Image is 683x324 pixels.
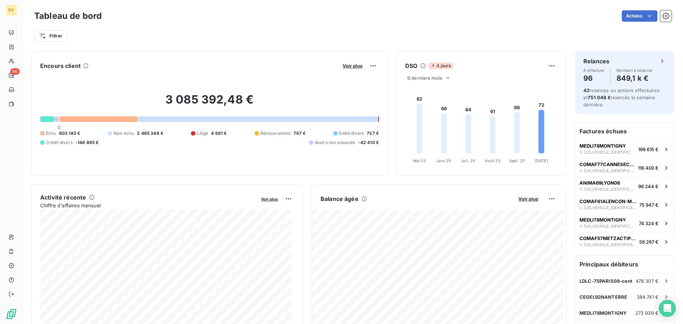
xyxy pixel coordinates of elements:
[583,73,605,84] h4: 96
[636,278,658,284] span: 478 307 €
[583,68,605,73] span: À effectuer
[315,139,355,146] span: Avoirs non associés
[461,158,475,163] tspan: Juil. 25
[583,57,609,65] h6: Relances
[259,196,280,202] button: Voir plus
[6,4,17,16] div: EV
[579,235,636,241] span: COMAF57METZACTIPOLE
[197,130,208,137] span: Litige
[367,130,379,137] span: 727 €
[261,197,278,202] span: Voir plus
[584,150,635,154] span: [US_VEHICLE_IDENTIFICATION_NUMBER]
[584,243,636,247] span: [US_VEHICLE_IDENTIFICATION_NUMBER]
[40,193,86,202] h6: Activité récente
[46,130,56,137] span: Échu
[583,87,589,93] span: 42
[579,143,626,149] span: MEDLI78MONTIGNY
[637,294,658,300] span: 384 741 €
[575,232,674,251] button: COMAF57METZACTIPOLE[US_VEHICLE_IDENTIFICATION_NUMBER]56 287 €
[340,63,365,69] button: Voir plus
[293,130,306,137] span: 767 €
[575,195,674,214] button: COMAF61ALENCON-MAILL[US_VEHICLE_IDENTIFICATION_NUMBER]75 947 €
[579,294,627,300] span: CEGEL92NANTERRE
[584,187,635,191] span: [US_VEHICLE_IDENTIFICATION_NUMBER]
[6,308,17,320] img: Logo LeanPay
[575,123,674,140] h6: Factures échues
[579,180,620,186] span: ANIMA69LYON06
[516,196,540,202] button: Voir plus
[579,161,635,167] span: COMAF77CANNESECLUSE
[518,196,538,202] span: Voir plus
[407,75,442,81] span: 6 derniers mois
[575,214,674,232] button: MEDLI78MONTIGNY[US_VEHICLE_IDENTIFICATION_NUMBER]74 324 €
[584,206,636,210] span: [US_VEHICLE_IDENTIFICATION_NUMBER]
[413,158,426,163] tspan: Mai 25
[59,130,80,137] span: 803 145 €
[40,62,81,70] h6: Encours client
[616,73,653,84] h4: 849,1 k €
[638,165,658,171] span: 116 400 €
[579,217,626,223] span: MEDLI78MONTIGNY
[583,87,660,107] span: relances ou actions effectuées et relancés la semaine dernière.
[113,130,134,137] span: Non-échu
[639,202,658,208] span: 75 947 €
[10,68,20,75] span: 96
[575,158,674,177] button: COMAF77CANNESECLUSE[US_VEHICLE_IDENTIFICATION_NUMBER]116 400 €
[639,221,658,226] span: 74 324 €
[34,30,67,42] button: Filtrer
[321,195,359,203] h6: Balance âgée
[638,147,658,152] span: 199 615 €
[429,63,453,69] span: 4 jours
[575,177,674,195] button: ANIMA69LYON06[US_VEHICLE_IDENTIFICATION_NUMBER]96 244 €
[584,169,635,173] span: [US_VEHICLE_IDENTIFICATION_NUMBER]
[339,130,364,137] span: Débit divers
[509,158,525,163] tspan: Sept. 25
[58,124,60,130] span: 0
[46,139,73,146] span: Crédit divers
[436,158,451,163] tspan: Juin 25
[260,130,291,137] span: Recouvrement
[575,256,674,273] h6: Principaux débiteurs
[639,239,658,245] span: 56 287 €
[358,139,379,146] span: -42 410 €
[405,62,417,70] h6: DSO
[40,92,379,114] h2: 3 085 392,48 €
[622,10,657,22] button: Actions
[40,202,256,209] span: Chiffre d'affaires mensuel
[75,139,99,146] span: -146 865 €
[579,198,636,204] span: COMAF61ALENCON-MAILL
[34,10,102,22] h3: Tableau de bord
[638,184,658,189] span: 96 244 €
[535,158,548,163] tspan: [DATE]
[659,300,676,317] div: Open Intercom Messenger
[616,68,653,73] span: Montant à relancer
[588,95,610,100] span: 751 048 €
[635,310,658,316] span: 273 939 €
[211,130,227,137] span: 4 681 €
[137,130,163,137] span: 2 465 348 €
[584,224,636,228] span: [US_VEHICLE_IDENTIFICATION_NUMBER]
[485,158,501,163] tspan: Août 25
[579,310,627,316] span: MEDLI78MONTIGNY
[343,63,362,69] span: Voir plus
[575,140,674,158] button: MEDLI78MONTIGNY[US_VEHICLE_IDENTIFICATION_NUMBER]199 615 €
[579,278,632,284] span: LDLC-75PARIS08-cent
